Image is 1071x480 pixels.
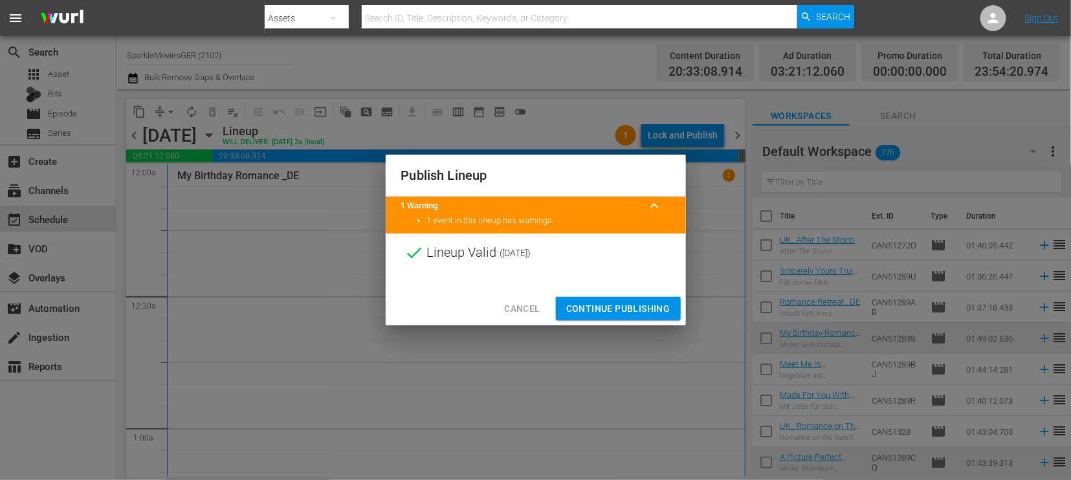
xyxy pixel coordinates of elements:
[500,243,531,263] span: ( [DATE] )
[639,190,670,221] button: keyboard_arrow_up
[556,297,681,321] button: Continue Publishing
[401,200,639,212] title: 1 Warning
[647,198,663,213] span: keyboard_arrow_up
[386,234,686,272] div: Lineup Valid
[427,215,670,227] li: 1 event in this lineup has warnings.
[8,10,23,26] span: menu
[31,3,93,34] img: ans4CAIJ8jUAAAAAAAAAAAAAAAAAAAAAAAAgQb4GAAAAAAAAAAAAAAAAAAAAAAAAJMjXAAAAAAAAAAAAAAAAAAAAAAAAgAT5G...
[401,165,670,186] h2: Publish Lineup
[1025,13,1059,23] a: Sign Out
[816,5,850,28] span: Search
[494,297,550,321] button: Cancel
[566,301,670,317] span: Continue Publishing
[504,301,540,317] span: Cancel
